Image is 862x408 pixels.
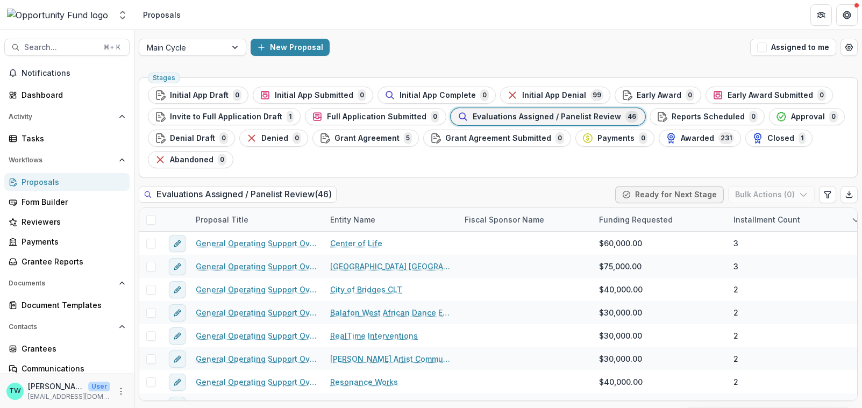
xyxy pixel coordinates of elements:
p: [EMAIL_ADDRESS][DOMAIN_NAME] [28,392,110,402]
span: 46 [625,111,638,123]
button: Denied0 [239,130,308,147]
button: Assigned to me [750,39,836,56]
span: Initial App Draft [170,91,229,100]
button: edit [169,281,186,298]
button: Ready for Next Stage [615,186,724,203]
button: Open Activity [4,108,130,125]
span: Workflows [9,156,115,164]
img: Opportunity Fund logo [7,9,108,22]
button: New Proposal [251,39,330,56]
a: Center of Life [330,238,382,249]
span: 0 [817,89,826,101]
a: General Operating Support Over 3 Years [196,261,317,272]
span: Awarded [681,134,714,143]
span: 0 [639,132,647,144]
a: General Operating Support Over 2 Years [196,284,317,295]
span: 0 [829,111,838,123]
a: Grantee Reports [4,253,130,270]
a: Balafon West African Dance Ensemble [330,307,452,318]
a: Resonance Works [330,376,398,388]
button: Approval0 [769,108,845,125]
span: Initial App Denial [522,91,586,100]
a: General Operating Support Over 2 Years [196,353,317,364]
a: General Operating Support Over 3 Years [196,238,317,249]
div: Ti Wilhelm [9,388,21,395]
button: Evaluations Assigned / Panelist Review46 [451,108,645,125]
span: Activity [9,113,115,120]
div: Entity Name [324,208,458,231]
span: Closed [767,134,794,143]
span: 5 [404,132,412,144]
div: Funding Requested [593,208,727,231]
button: Early Award0 [615,87,701,104]
a: Form Builder [4,193,130,211]
button: Full Application Submitted0 [305,108,446,125]
span: $40,000.00 [599,376,643,388]
div: Tasks [22,133,121,144]
span: 0 [749,111,758,123]
button: edit [169,374,186,391]
div: Dashboard [22,89,121,101]
span: 99 [590,89,603,101]
a: [PERSON_NAME] Artist Community, Inc. [330,353,452,364]
div: Reviewers [22,216,121,227]
span: 2 [733,307,738,318]
nav: breadcrumb [139,7,185,23]
a: Payments [4,233,130,250]
button: Closed1 [745,130,813,147]
span: 0 [686,89,694,101]
span: Early Award [637,91,681,100]
div: Fiscal Sponsor Name [458,208,593,231]
button: Grant Agreement Submitted0 [423,130,571,147]
span: Grant Agreement Submitted [445,134,551,143]
h2: Evaluations Assigned / Panelist Review ( 46 ) [139,187,337,202]
p: User [88,382,110,391]
div: Form Builder [22,196,121,207]
span: Invite to Full Application Draft [170,112,282,121]
button: Initial App Denial99 [500,87,610,104]
span: 2 [733,284,738,295]
button: Invite to Full Application Draft1 [148,108,301,125]
div: Proposals [143,9,181,20]
span: Payments [597,134,635,143]
button: Partners [810,4,832,26]
span: Notifications [22,69,125,78]
span: 231 [718,132,734,144]
div: Proposals [22,176,121,188]
button: Export table data [840,186,858,203]
span: Contacts [9,323,115,331]
div: ⌘ + K [101,41,123,53]
a: Reviewers [4,213,130,231]
button: More [115,385,127,398]
div: Fiscal Sponsor Name [458,214,551,225]
span: Search... [24,43,97,52]
span: 1 [287,111,294,123]
button: Open entity switcher [115,4,130,26]
div: Communications [22,363,121,374]
p: [PERSON_NAME] [28,381,84,392]
span: $30,000.00 [599,353,642,364]
span: $40,000.00 [599,284,643,295]
span: $30,000.00 [599,330,642,341]
svg: sorted descending [852,216,860,224]
button: Bulk Actions (0) [728,186,815,203]
button: edit [169,327,186,345]
span: $30,000.00 [599,307,642,318]
span: 3 [733,261,738,272]
span: Approval [791,112,825,121]
span: Grant Agreement [334,134,400,143]
button: Initial App Draft0 [148,87,248,104]
div: Document Templates [22,299,121,311]
span: 2 [733,353,738,364]
button: Initial App Complete0 [377,87,496,104]
button: Search... [4,39,130,56]
div: Payments [22,236,121,247]
button: Reports Scheduled0 [650,108,765,125]
span: 0 [431,111,439,123]
button: Notifications [4,65,130,82]
span: $60,000.00 [599,238,642,249]
div: Proposal Title [189,208,324,231]
span: $75,000.00 [599,261,642,272]
div: Proposal Title [189,214,255,225]
div: Installment Count [727,208,861,231]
